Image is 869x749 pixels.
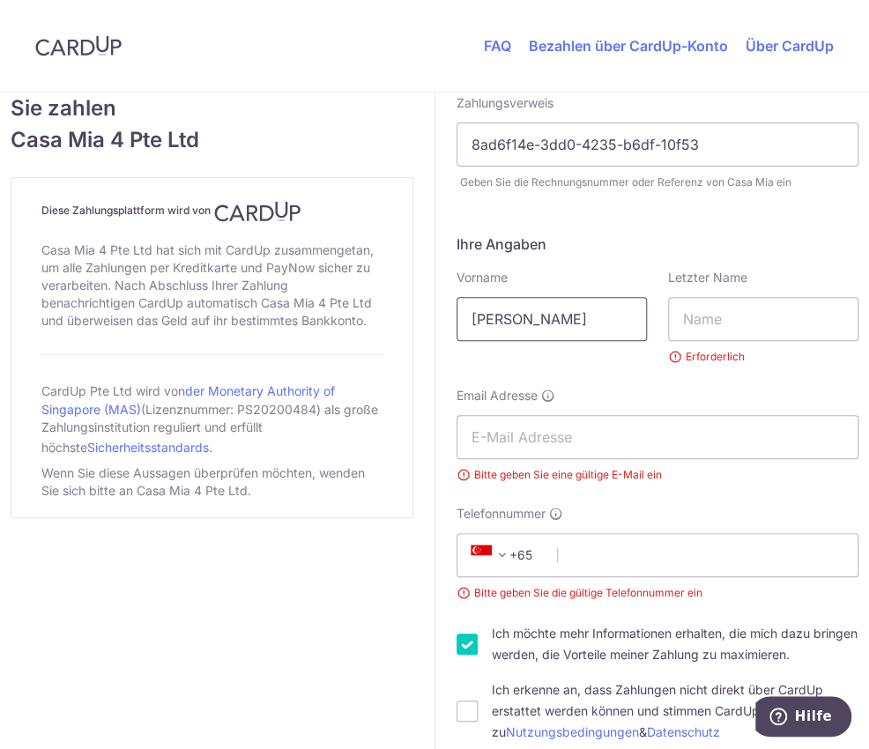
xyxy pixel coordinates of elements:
div: Wenn Sie diese Aussagen überprüfen möchten, wenden Sie sich bitte an Casa Mia 4 Pte Ltd. [41,461,383,503]
a: FAQ [484,37,511,55]
h5: Ihre Angaben [457,234,859,255]
div: CardUp Pte Ltd wird von (Lizenznummer: PS20200484) als große Zahlungsinstitution reguliert und er... [41,376,383,461]
input: Name [668,297,858,341]
a: Sicherheitsstandards [87,440,209,455]
a: der Monetary Authority of Singapore (MAS) [41,383,335,417]
a: Nutzungsbedingungen [506,724,639,739]
span: Telefonnummer [457,505,546,523]
div: Geben Sie die Rechnungsnummer oder Referenz von Casa Mia ein [460,174,859,191]
span: +65 [471,545,513,566]
a: Über CardUp [746,37,834,55]
span: Casa Mia 4 Pte Ltd [11,124,413,156]
input: Vorname [457,297,647,341]
a: Bezahlen über CardUp-Konto [529,37,728,55]
label: Ich erkenne an, dass Zahlungen nicht direkt über CardUp erstattet werden können und stimmen CardU... [492,679,859,743]
input: E-Mail Adresse [457,415,859,459]
a: Datenschutz [647,724,720,739]
label: Letzter Name [668,269,747,286]
label: Ich möchte mehr Informationen erhalten, die mich dazu bringen werden, die Vorteile meiner Zahlung... [492,623,859,665]
label: Vorname [457,269,508,286]
small: Bitte geben Sie eine gültige E-Mail ein [457,466,859,484]
div: Casa Mia 4 Pte Ltd hat sich mit CardUp zusammengetan, um alle Zahlungen per Kreditkarte und PayNo... [41,238,383,333]
img: CardUp [214,201,301,222]
img: CardUp [35,35,122,56]
small: Erforderlich [668,348,858,366]
span: Email Adresse [457,387,538,404]
h4: Diese Zahlungsplattform wird von [41,201,383,222]
span: +65 [465,545,545,566]
small: Bitte geben Sie die gültige Telefonnummer ein [457,584,859,602]
iframe: Öffnet ein Widget, in dem Sie weitere Informationen finden [755,696,851,740]
label: Zahlungsverweis [457,94,553,112]
span: Sie zahlen [11,93,413,124]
